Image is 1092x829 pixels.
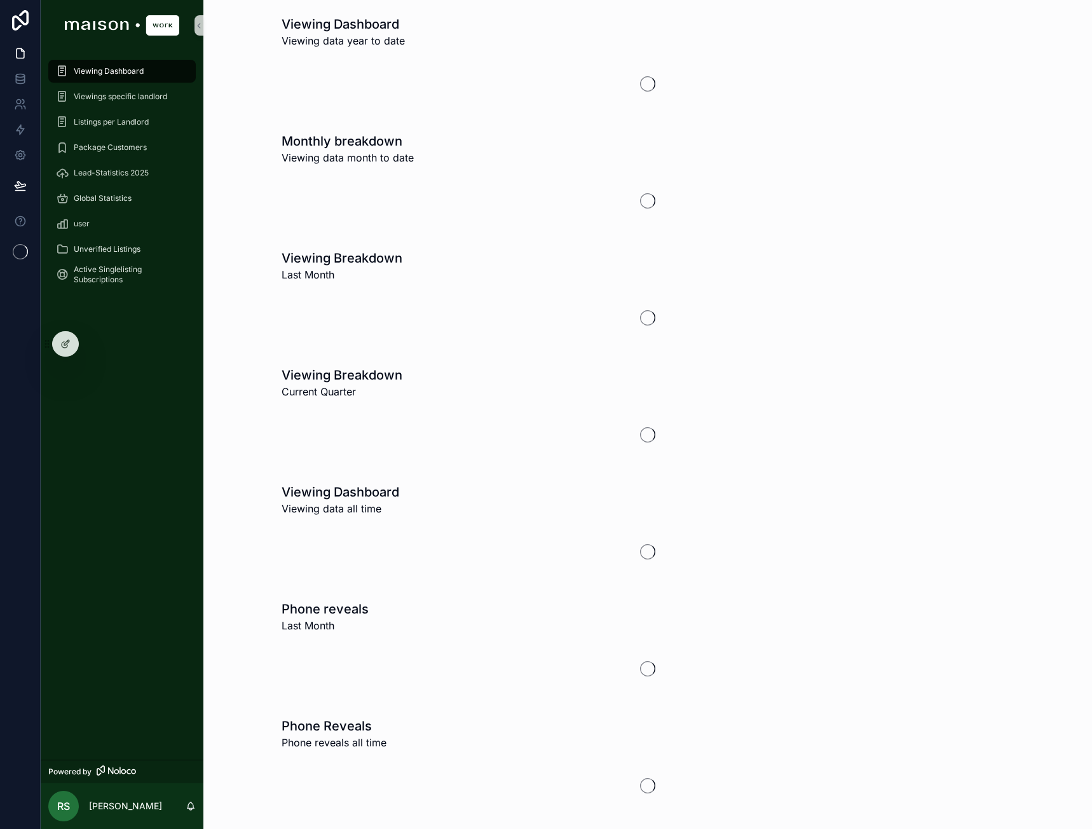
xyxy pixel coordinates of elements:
[282,150,414,165] span: Viewing data month to date
[48,136,196,159] a: Package Customers
[74,168,149,178] span: Lead-Statistics 2025
[57,798,70,814] span: RS
[74,117,149,127] span: Listings per Landlord
[74,66,144,76] span: Viewing Dashboard
[74,193,132,203] span: Global Statistics
[74,92,167,102] span: Viewings specific landlord
[282,735,386,750] span: Phone reveals all time
[89,800,162,812] p: [PERSON_NAME]
[282,132,414,150] h1: Monthly breakdown
[282,717,386,735] h1: Phone Reveals
[48,111,196,134] a: Listings per Landlord
[282,483,399,501] h1: Viewing Dashboard
[282,33,405,48] span: Viewing data year to date
[282,501,399,516] span: Viewing data all time
[41,760,203,783] a: Powered by
[74,219,90,229] span: user
[282,384,402,399] span: Current Quarter
[74,264,183,285] span: Active Singlelisting Subscriptions
[48,238,196,261] a: Unverified Listings
[48,161,196,184] a: Lead-Statistics 2025
[282,366,402,384] h1: Viewing Breakdown
[282,267,402,282] span: Last Month
[48,60,196,83] a: Viewing Dashboard
[74,244,140,254] span: Unverified Listings
[282,249,402,267] h1: Viewing Breakdown
[48,767,92,777] span: Powered by
[65,15,179,36] img: App logo
[282,15,405,33] h1: Viewing Dashboard
[48,187,196,210] a: Global Statistics
[41,51,203,303] div: scrollable content
[48,85,196,108] a: Viewings specific landlord
[48,212,196,235] a: user
[74,142,147,153] span: Package Customers
[48,263,196,286] a: Active Singlelisting Subscriptions
[282,600,369,618] h1: Phone reveals
[282,618,369,633] span: Last Month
